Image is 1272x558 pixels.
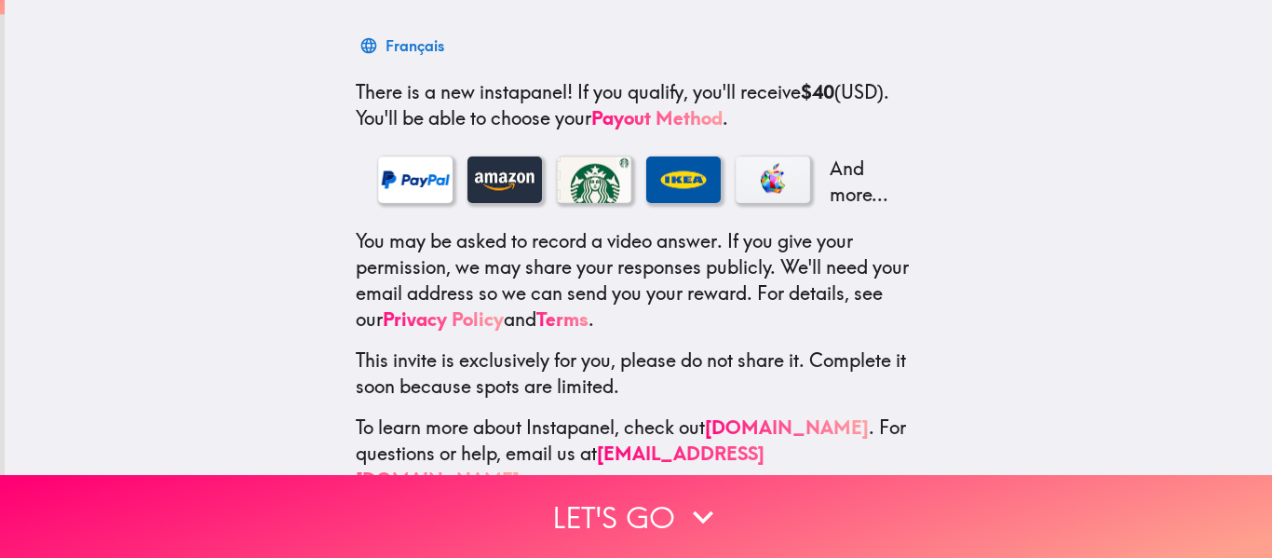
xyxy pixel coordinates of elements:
[386,33,444,59] div: Français
[801,80,834,103] b: $40
[705,415,869,439] a: [DOMAIN_NAME]
[825,156,900,208] p: And more...
[383,307,504,331] a: Privacy Policy
[536,307,589,331] a: Terms
[356,415,922,493] p: To learn more about Instapanel, check out . For questions or help, email us at .
[356,347,922,400] p: This invite is exclusively for you, please do not share it. Complete it soon because spots are li...
[356,27,452,64] button: Français
[591,106,723,129] a: Payout Method
[356,80,573,103] span: There is a new instapanel!
[356,79,922,131] p: If you qualify, you'll receive (USD) . You'll be able to choose your .
[356,228,922,333] p: You may be asked to record a video answer. If you give your permission, we may share your respons...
